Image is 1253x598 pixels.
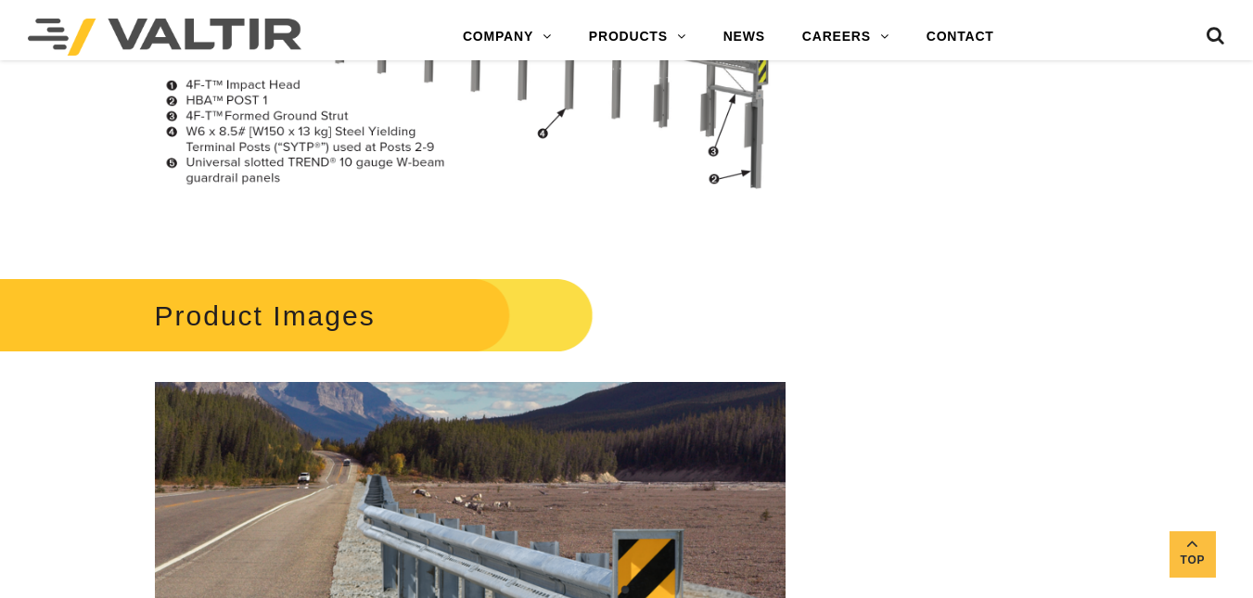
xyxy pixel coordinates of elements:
[1170,531,1216,578] a: Top
[28,19,301,56] img: Valtir
[444,19,570,56] a: COMPANY
[1170,550,1216,571] span: Top
[784,19,908,56] a: CAREERS
[570,19,705,56] a: PRODUCTS
[908,19,1013,56] a: CONTACT
[705,19,784,56] a: NEWS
